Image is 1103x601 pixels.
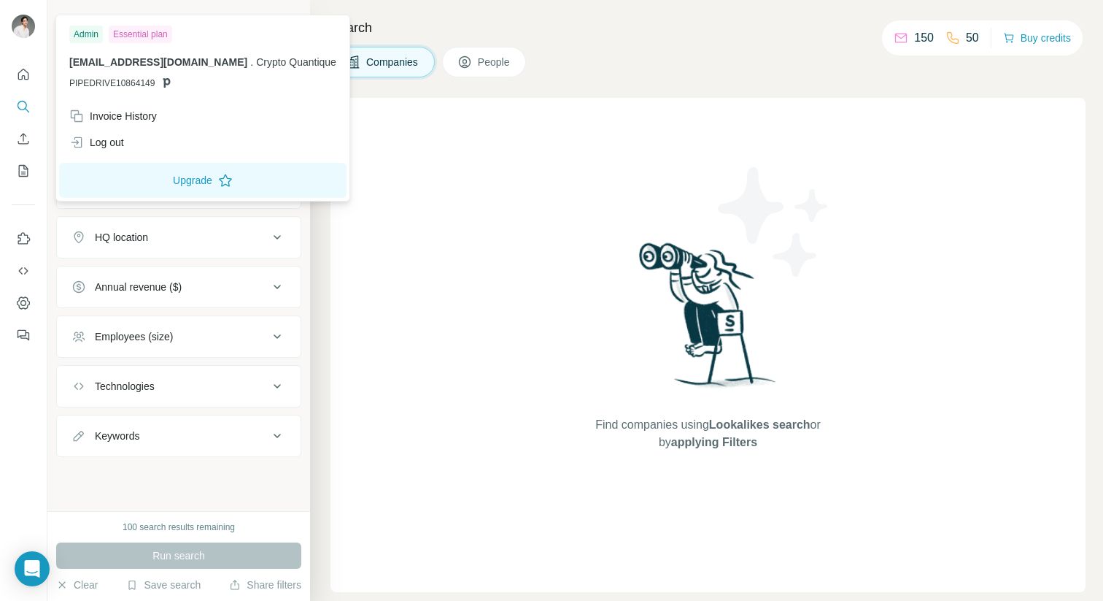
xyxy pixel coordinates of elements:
[1003,28,1071,48] button: Buy credits
[12,126,35,152] button: Enrich CSV
[250,56,253,68] span: .
[15,551,50,586] div: Open Intercom Messenger
[95,280,182,294] div: Annual revenue ($)
[57,418,301,453] button: Keywords
[12,290,35,316] button: Dashboard
[69,135,124,150] div: Log out
[69,77,155,90] span: PIPEDRIVE10864149
[59,163,347,198] button: Upgrade
[12,93,35,120] button: Search
[478,55,511,69] span: People
[12,322,35,348] button: Feedback
[254,9,310,31] button: Hide
[256,56,336,68] span: Crypto Quantique
[57,220,301,255] button: HQ location
[69,26,103,43] div: Admin
[56,13,102,26] div: New search
[591,416,824,451] span: Find companies using or by
[708,156,840,288] img: Surfe Illustration - Stars
[69,56,247,68] span: [EMAIL_ADDRESS][DOMAIN_NAME]
[12,158,35,184] button: My lists
[12,15,35,38] img: Avatar
[709,418,810,431] span: Lookalikes search
[57,319,301,354] button: Employees (size)
[95,230,148,245] div: HQ location
[12,61,35,88] button: Quick start
[123,521,235,534] div: 100 search results remaining
[109,26,172,43] div: Essential plan
[671,436,757,448] span: applying Filters
[56,578,98,592] button: Clear
[57,369,301,404] button: Technologies
[632,239,784,402] img: Surfe Illustration - Woman searching with binoculars
[12,258,35,284] button: Use Surfe API
[366,55,419,69] span: Companies
[126,578,201,592] button: Save search
[914,29,934,47] p: 150
[229,578,301,592] button: Share filters
[95,329,173,344] div: Employees (size)
[966,29,979,47] p: 50
[69,109,157,123] div: Invoice History
[57,269,301,305] button: Annual revenue ($)
[330,18,1085,38] h4: Search
[12,226,35,252] button: Use Surfe on LinkedIn
[95,429,139,443] div: Keywords
[95,379,155,394] div: Technologies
